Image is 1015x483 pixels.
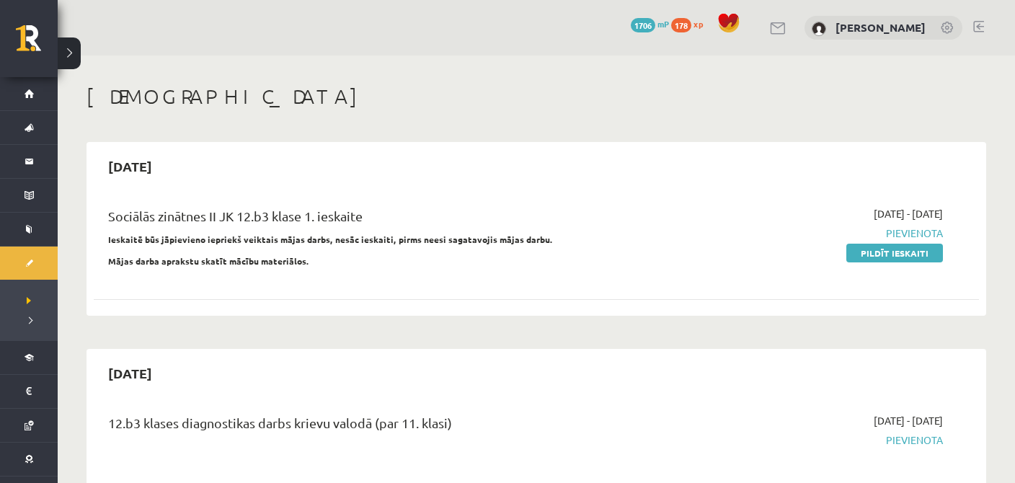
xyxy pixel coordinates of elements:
[631,18,655,32] span: 1706
[94,149,167,183] h2: [DATE]
[16,25,58,61] a: Rīgas 1. Tālmācības vidusskola
[108,234,553,245] strong: Ieskaitē būs jāpievieno iepriekš veiktais mājas darbs, nesāc ieskaiti, pirms neesi sagatavojis mā...
[631,18,669,30] a: 1706 mP
[874,206,943,221] span: [DATE] - [DATE]
[874,413,943,428] span: [DATE] - [DATE]
[846,244,943,262] a: Pildīt ieskaiti
[108,255,309,267] strong: Mājas darba aprakstu skatīt mācību materiālos.
[693,18,703,30] span: xp
[657,18,669,30] span: mP
[671,18,691,32] span: 178
[679,226,943,241] span: Pievienota
[87,84,986,109] h1: [DEMOGRAPHIC_DATA]
[94,356,167,390] h2: [DATE]
[836,20,926,35] a: [PERSON_NAME]
[812,22,826,36] img: Maija Solovjova
[679,433,943,448] span: Pievienota
[671,18,710,30] a: 178 xp
[108,206,657,233] div: Sociālās zinātnes II JK 12.b3 klase 1. ieskaite
[108,413,657,440] div: 12.b3 klases diagnostikas darbs krievu valodā (par 11. klasi)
